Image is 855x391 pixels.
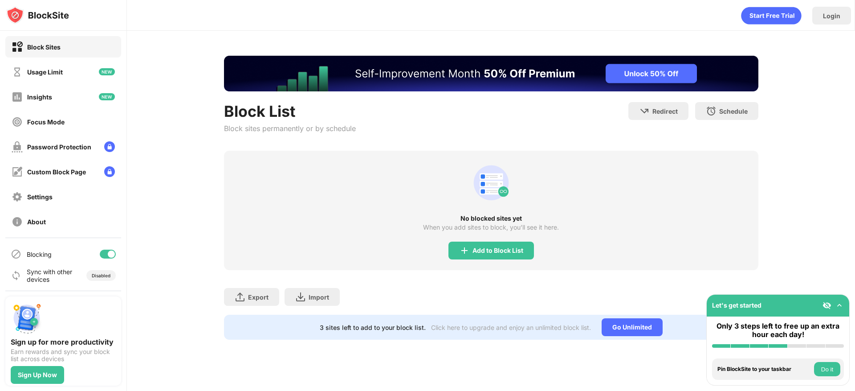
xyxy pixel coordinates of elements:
[602,318,663,336] div: Go Unlimited
[248,293,269,301] div: Export
[6,6,69,24] img: logo-blocksite.svg
[92,273,110,278] div: Disabled
[431,324,591,331] div: Click here to upgrade and enjoy an unlimited block list.
[12,166,23,177] img: customize-block-page-off.svg
[27,218,46,226] div: About
[309,293,329,301] div: Import
[104,166,115,177] img: lock-menu.svg
[717,366,812,372] div: Pin BlockSite to your taskbar
[12,66,23,78] img: time-usage-off.svg
[12,41,23,53] img: block-on.svg
[12,116,23,128] img: focus-off.svg
[12,91,23,103] img: insights-off.svg
[27,168,86,176] div: Custom Block Page
[11,249,21,259] img: blocking-icon.svg
[814,362,840,376] button: Do it
[224,56,758,91] iframe: Banner
[822,301,831,310] img: eye-not-visible.svg
[11,302,43,334] img: push-signup.svg
[224,215,758,222] div: No blocked sites yet
[472,247,523,254] div: Add to Block List
[224,124,356,133] div: Block sites permanently or by schedule
[652,107,678,115] div: Redirect
[712,301,761,309] div: Let's get started
[27,43,61,51] div: Block Sites
[27,251,52,258] div: Blocking
[27,193,53,201] div: Settings
[719,107,748,115] div: Schedule
[741,7,802,25] div: animation
[11,270,21,281] img: sync-icon.svg
[27,68,63,76] div: Usage Limit
[320,324,426,331] div: 3 sites left to add to your block list.
[99,68,115,75] img: new-icon.svg
[27,118,65,126] div: Focus Mode
[99,93,115,100] img: new-icon.svg
[224,102,356,120] div: Block List
[27,93,52,101] div: Insights
[712,322,844,339] div: Only 3 steps left to free up an extra hour each day!
[11,348,116,362] div: Earn rewards and sync your block list across devices
[12,216,23,227] img: about-off.svg
[12,141,23,152] img: password-protection-off.svg
[18,371,57,379] div: Sign Up Now
[104,141,115,152] img: lock-menu.svg
[423,224,559,231] div: When you add sites to block, you’ll see it here.
[823,12,840,20] div: Login
[11,337,116,346] div: Sign up for more productivity
[27,268,73,283] div: Sync with other devices
[27,143,91,151] div: Password Protection
[470,161,513,204] div: animation
[835,301,844,310] img: omni-setup-toggle.svg
[12,191,23,202] img: settings-off.svg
